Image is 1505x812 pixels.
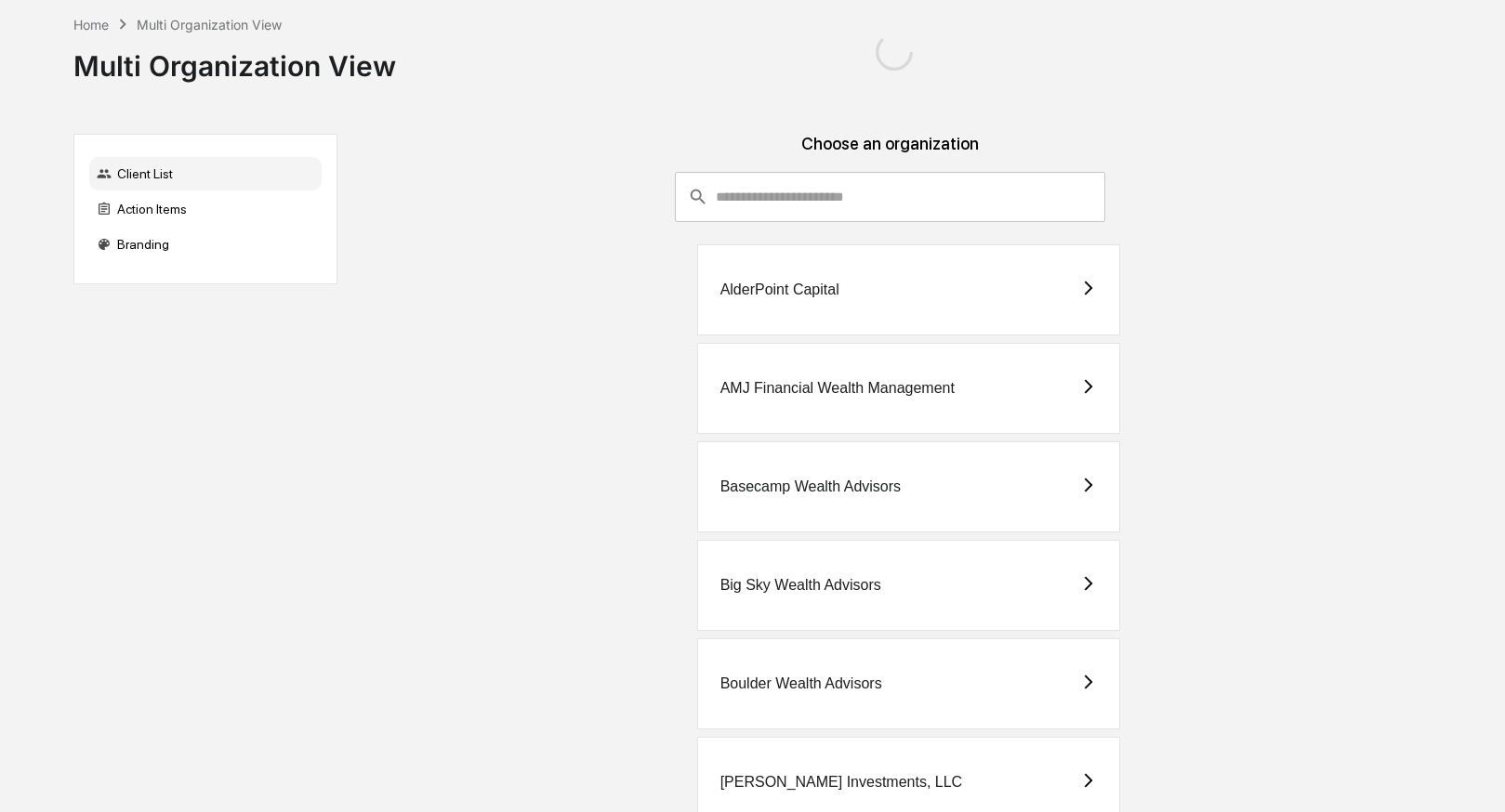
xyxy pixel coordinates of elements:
[89,157,322,190] div: Client List
[720,577,881,594] div: Big Sky Wealth Advisors
[89,228,322,261] div: Branding
[720,282,839,298] div: AlderPoint Capital
[73,17,109,33] div: Home
[720,774,963,791] div: [PERSON_NAME] Investments, LLC
[89,192,322,226] div: Action Items
[720,675,882,692] div: Boulder Wealth Advisors
[675,172,1105,222] div: consultant-dashboard__filter-organizations-search-bar
[720,478,901,495] div: Basecamp Wealth Advisors
[720,380,955,397] div: AMJ Financial Wealth Management
[352,134,1428,172] div: Choose an organization
[73,34,396,83] div: Multi Organization View
[137,17,282,33] div: Multi Organization View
